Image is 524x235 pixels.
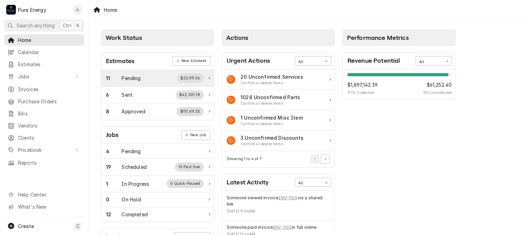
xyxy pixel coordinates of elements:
span: Bills [18,110,81,117]
div: Card Column Header [101,29,214,46]
div: Revenue Potential [343,70,455,99]
div: Card Data [101,70,214,120]
div: Work Status Count [106,91,122,98]
div: Work Status Title [122,91,133,98]
span: Performance Metrics [347,34,409,41]
a: Action Item [222,110,335,131]
div: Revenue Potential Collected [347,81,378,96]
div: Card Title [227,178,269,187]
div: Card Title [347,56,400,66]
a: Go to Jobs [4,71,84,82]
a: Vendors [4,120,84,131]
span: Vendors [18,122,81,129]
div: Card Data [222,70,335,151]
a: Go to Help Center [4,189,84,200]
a: Action Item [222,131,335,151]
a: INV-1103 [279,195,298,201]
div: Event [222,191,335,220]
a: Work Status [101,70,214,87]
span: Ctrl [63,22,72,29]
div: Work Status Title [122,163,147,171]
a: Work Status [101,192,214,207]
div: P [6,5,16,15]
div: Card Header [101,127,214,144]
div: Action Item Title [241,94,300,101]
div: Pure Energy [18,6,46,14]
div: Action Item Suggestion [241,101,300,106]
span: Invoices [18,86,81,93]
div: Pagination Controls [309,155,330,164]
a: Reports [4,157,84,168]
a: Go to What's New [4,201,84,212]
a: Purchase Orders [4,96,84,107]
span: 3 % Uncollected [423,90,452,96]
div: JL [73,5,82,15]
span: Create [18,223,34,229]
div: Current Page Details [227,156,262,162]
a: Bills [4,108,84,119]
span: Actions [226,34,248,41]
div: Card Data [101,144,214,222]
div: Action Item Suggestion [241,80,303,86]
div: Action Item Title [241,134,304,141]
span: Clients [18,134,81,141]
div: Card Title [106,56,134,66]
div: Card Header [222,53,335,70]
div: Work Status Title [122,148,141,155]
a: Action Item [222,90,335,110]
div: Work Status Title [122,180,150,188]
div: Card: Estimates [101,52,214,120]
button: Go to Next Page [321,155,330,164]
span: Pricebook [18,146,70,154]
div: James Linnenkamp's Avatar [73,5,82,15]
div: Work Status Supplemental Data [176,90,204,99]
span: What's New [18,203,80,210]
div: Card Data Filter Control [416,56,452,65]
div: Work Status Count [106,180,122,188]
div: Card Title [106,130,119,140]
div: Card Header [343,53,455,70]
div: Work Status Title [122,196,141,203]
div: Work Status Supplemental Data [177,107,204,116]
a: INV-1103 [273,224,292,230]
a: Clients [4,132,84,143]
span: Search anything [17,22,55,29]
span: Jobs [18,73,70,80]
div: Card Data Filter Control [295,178,331,187]
span: Purchase Orders [18,98,81,105]
a: Work Status [101,159,214,175]
div: Work Status Count [106,75,122,82]
div: Action Item [222,70,335,90]
span: C [76,223,80,230]
div: Pure Energy's Avatar [6,5,16,15]
div: Card Footer: Pagination [222,151,335,167]
div: Event Timestamp [227,209,330,214]
div: Card: Revenue Potential [342,52,456,100]
div: Work Status Supplemental Data [177,73,204,82]
div: All [299,181,319,186]
button: Search anythingCtrlK [4,19,84,32]
a: Work Status [101,103,214,120]
div: Work Status Supplemental Data [167,179,204,188]
a: New Estimate [172,56,210,66]
button: Go to Previous Page [310,155,319,164]
div: Card Data [343,70,455,99]
a: Invoices [4,84,84,95]
div: Event String [227,195,330,208]
a: Work Status [101,87,214,103]
div: Card Column Content [342,46,456,119]
div: Card: Urgent Actions [222,52,335,168]
a: Work Status [101,176,214,192]
div: Card Column Header [342,29,456,46]
div: Revenue Potential Collected [423,81,452,96]
a: Work Status [101,144,214,159]
div: Work Status Title [122,75,141,82]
